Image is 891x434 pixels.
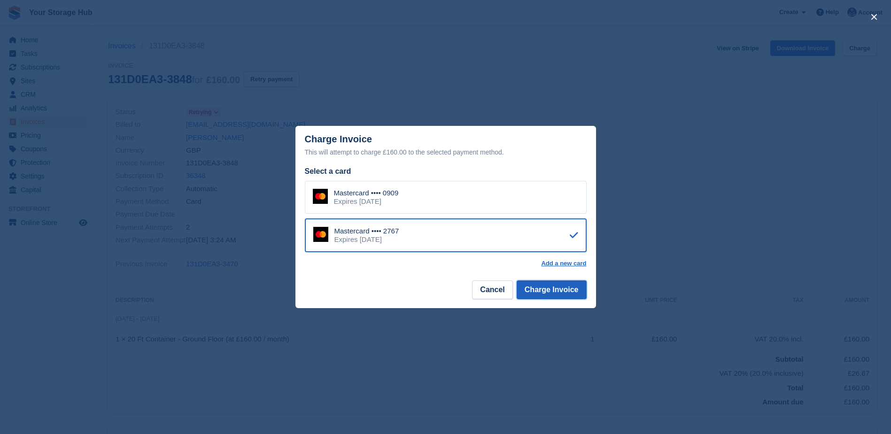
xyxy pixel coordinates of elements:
[472,280,512,299] button: Cancel
[334,197,399,206] div: Expires [DATE]
[867,9,882,24] button: close
[334,227,399,235] div: Mastercard •••• 2767
[313,189,328,204] img: Mastercard Logo
[334,235,399,244] div: Expires [DATE]
[334,189,399,197] div: Mastercard •••• 0909
[305,166,587,177] div: Select a card
[305,147,587,158] div: This will attempt to charge £160.00 to the selected payment method.
[517,280,587,299] button: Charge Invoice
[305,134,587,158] div: Charge Invoice
[313,227,328,242] img: Mastercard Logo
[541,260,586,267] a: Add a new card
